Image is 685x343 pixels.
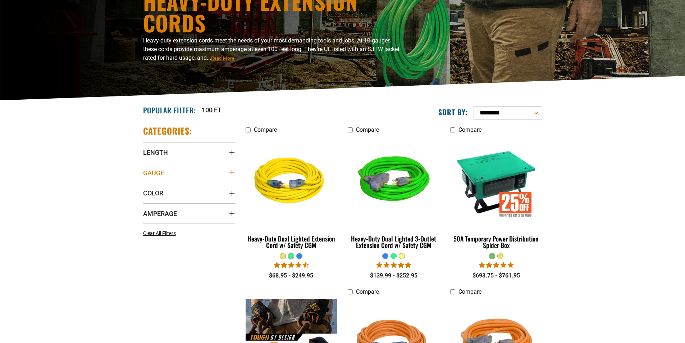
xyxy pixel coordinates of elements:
[143,105,196,115] h2: Popular Filter:
[450,271,542,280] div: $693.75 - $761.95
[451,140,542,223] img: 50A Temporary Power Distribution Spider Box
[143,209,177,218] span: Amperage
[376,262,411,268] span: 4.92 stars
[143,163,235,183] summary: Gauge
[356,126,379,133] span: Compare
[246,271,337,280] div: $68.95 - $249.95
[348,235,439,248] div: Heavy-Duty Dual Lighted 3-Outlet Extension Cord w/ Safety CGM
[479,262,513,268] span: 5.00 stars
[143,37,399,61] span: Heavy-duty extension cords meet the needs of your most demanding tools and jobs. At 10 gauges, th...
[143,189,163,197] span: Color
[356,288,379,295] span: Compare
[348,140,439,223] img: neon green
[348,271,439,280] div: $139.99 - $252.95
[458,288,481,295] span: Compare
[450,137,542,253] a: 50A Temporary Power Distribution Spider Box 50A Temporary Power Distribution Spider Box
[143,142,235,162] summary: Length
[246,137,337,253] a: yellow Heavy-Duty Dual Lighted Extension Cord w/ Safety CGM
[143,203,235,224] summary: Amperage
[143,183,235,203] summary: Color
[202,105,222,115] a: 100 FT
[143,169,164,177] span: Gauge
[348,137,439,253] a: neon green Heavy-Duty Dual Lighted 3-Outlet Extension Cord w/ Safety CGM
[246,140,337,223] img: yellow
[274,262,309,268] span: 4.64 stars
[211,55,234,61] span: Read More
[458,126,481,133] span: Compare
[438,107,468,117] label: Sort by:
[450,235,542,248] div: 50A Temporary Power Distribution Spider Box
[143,230,179,237] a: Clear All Filters
[143,125,193,136] h2: Categories:
[254,126,277,133] span: Compare
[143,230,176,236] span: Clear All Filters
[143,148,168,157] span: Length
[246,235,337,248] div: Heavy-Duty Dual Lighted Extension Cord w/ Safety CGM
